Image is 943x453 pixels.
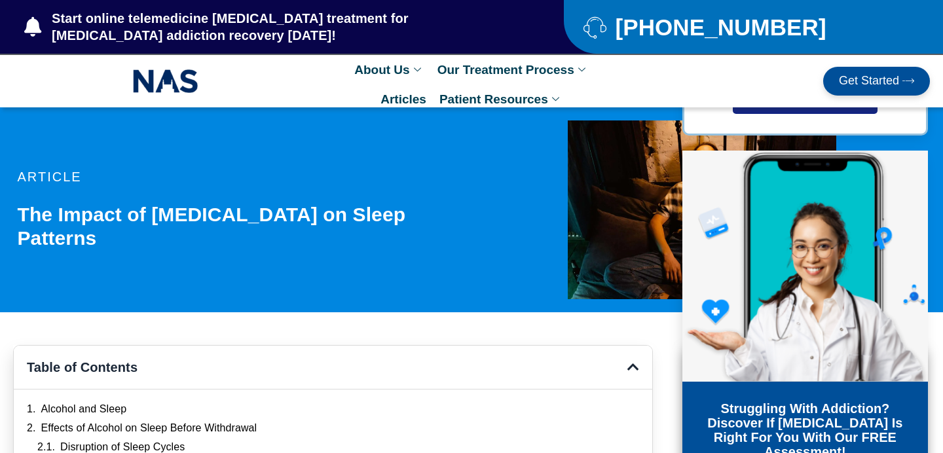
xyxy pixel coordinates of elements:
a: Articles [374,84,433,114]
span: Start online telemedicine [MEDICAL_DATA] treatment for [MEDICAL_DATA] addiction recovery [DATE]! [48,10,511,44]
a: Start online telemedicine [MEDICAL_DATA] treatment for [MEDICAL_DATA] addiction recovery [DATE]! [24,10,511,44]
a: [PHONE_NUMBER] [583,16,900,39]
span: [PHONE_NUMBER] [612,19,826,35]
a: About Us [348,55,430,84]
span: Get Started [839,75,899,88]
img: NAS_email_signature-removebg-preview.png [133,66,198,96]
a: Get Started [823,67,930,96]
a: Our Treatment Process [431,55,595,84]
a: Patient Resources [433,84,569,114]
